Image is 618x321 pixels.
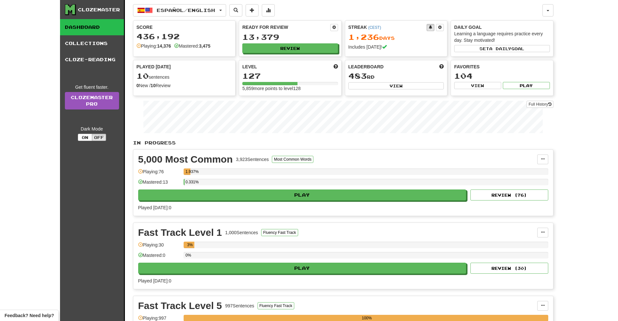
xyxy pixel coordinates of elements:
[242,63,257,70] span: Level
[65,92,119,109] a: ClozemasterPro
[470,189,548,201] button: Review (76)
[60,19,124,35] a: Dashboard
[133,140,553,146] p: In Progress
[348,71,367,80] span: 483
[137,24,232,30] div: Score
[242,33,338,41] div: 13,379
[138,278,171,283] span: Played [DATE]: 0
[348,24,427,30] div: Streak
[503,82,550,89] button: Play
[138,155,233,164] div: 5,000 Most Common
[348,33,444,41] div: Day s
[137,32,232,40] div: 436,192
[78,134,92,141] button: On
[174,43,210,49] div: Mastered:
[454,82,501,89] button: View
[348,72,444,80] div: rd
[138,168,180,179] div: Playing: 76
[258,302,294,309] button: Fluency Fast Track
[333,63,338,70] span: Score more points to level up
[348,44,444,50] div: Includes [DATE]!
[65,84,119,90] div: Get fluent faster.
[137,63,171,70] span: Played [DATE]
[348,32,379,41] span: 1,236
[138,263,467,274] button: Play
[225,303,254,309] div: 997 Sentences
[470,263,548,274] button: Review (30)
[261,229,298,236] button: Fluency Fast Track
[60,52,124,68] a: Cloze-Reading
[138,228,222,237] div: Fast Track Level 1
[242,72,338,80] div: 127
[60,35,124,52] a: Collections
[138,179,180,189] div: Mastered: 13
[137,71,149,80] span: 10
[138,301,222,311] div: Fast Track Level 5
[454,72,550,80] div: 104
[246,4,259,17] button: Add sentence to collection
[454,30,550,43] div: Learning a language requires practice every day. Stay motivated!
[348,82,444,89] button: View
[137,43,171,49] div: Playing:
[137,82,232,89] div: New / Review
[133,4,226,17] button: Español/English
[138,252,180,263] div: Mastered: 0
[454,45,550,52] button: Seta dailygoal
[229,4,242,17] button: Search sentences
[262,4,275,17] button: More stats
[439,63,444,70] span: This week in points, UTC
[65,126,119,132] div: Dark Mode
[78,6,120,13] div: Clozemaster
[138,205,171,210] span: Played [DATE]: 0
[157,7,215,13] span: Español / English
[242,85,338,92] div: 5,859 more points to level 128
[489,46,511,51] span: a daily
[236,156,269,163] div: 3,923 Sentences
[138,242,180,252] div: Playing: 30
[137,83,139,88] strong: 0
[186,242,194,248] div: 3%
[225,229,258,236] div: 1,000 Sentences
[272,156,313,163] button: Most Common Words
[151,83,156,88] strong: 10
[454,63,550,70] div: Favorites
[186,168,191,175] div: 1.937%
[138,189,467,201] button: Play
[368,25,381,30] a: (CEST)
[137,72,232,80] div: sentences
[157,43,171,49] strong: 14,376
[454,24,550,30] div: Daily Goal
[199,43,210,49] strong: 3,475
[242,43,338,53] button: Review
[5,312,54,319] span: Open feedback widget
[527,101,553,108] button: Full History
[92,134,106,141] button: Off
[348,63,384,70] span: Leaderboard
[242,24,330,30] div: Ready for Review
